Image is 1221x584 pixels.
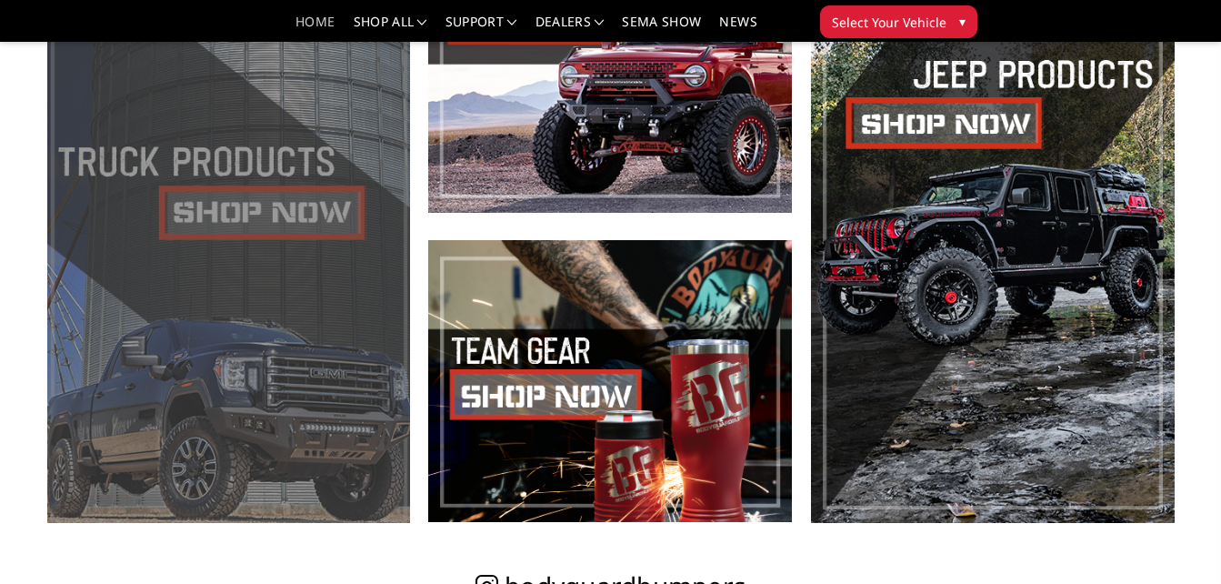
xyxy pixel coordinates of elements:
[832,13,946,32] span: Select Your Vehicle
[295,15,335,42] a: Home
[719,15,756,42] a: News
[354,15,427,42] a: shop all
[820,5,977,38] button: Select Your Vehicle
[535,15,605,42] a: Dealers
[959,12,966,31] span: ▾
[1130,497,1221,584] iframe: Chat Widget
[445,15,517,42] a: Support
[622,15,701,42] a: SEMA Show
